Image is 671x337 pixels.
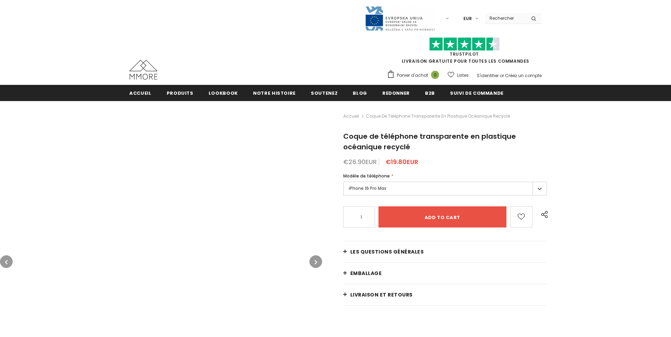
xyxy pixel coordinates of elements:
a: Suivi de commande [450,85,504,101]
span: 0 [431,71,439,79]
span: Modèle de téléphone [343,173,390,179]
span: Accueil [129,90,152,96]
a: EMBALLAGE [343,263,547,284]
img: Cas MMORE [129,60,158,80]
label: iPhone 16 Pro Max [343,182,547,195]
span: Suivi de commande [450,90,504,96]
a: Créez un compte [505,73,542,79]
a: TrustPilot [450,51,479,57]
a: Accueil [129,85,152,101]
a: Listes [448,69,469,81]
a: Redonner [382,85,410,101]
span: Lookbook [209,90,238,96]
a: Les questions générales [343,241,547,262]
span: Redonner [382,90,410,96]
span: EUR [463,15,472,22]
span: Coque de téléphone transparente en plastique océanique recyclé [366,112,510,120]
span: Panier d'achat [397,72,428,79]
span: €19.80EUR [386,157,418,166]
a: Lookbook [209,85,238,101]
a: soutenez [311,85,338,101]
input: Search Site [485,13,526,23]
a: Panier d'achat 0 [387,70,443,81]
input: Add to cart [378,206,506,227]
a: Notre histoire [253,85,296,101]
span: soutenez [311,90,338,96]
span: Produits [167,90,193,96]
span: Blog [353,90,367,96]
span: Notre histoire [253,90,296,96]
a: Produits [167,85,193,101]
img: Faites confiance aux étoiles pilotes [429,37,500,51]
a: Javni Razpis [365,15,435,21]
span: or [500,73,504,79]
span: Coque de téléphone transparente en plastique océanique recyclé [343,131,516,152]
span: B2B [425,90,435,96]
a: Accueil [343,112,359,120]
span: Listes [457,72,469,79]
span: EMBALLAGE [350,270,382,277]
span: Livraison et retours [350,291,413,298]
a: Livraison et retours [343,284,547,305]
span: €26.90EUR [343,157,377,166]
a: Blog [353,85,367,101]
img: Javni Razpis [365,6,435,31]
span: LIVRAISON GRATUITE POUR TOUTES LES COMMANDES [387,40,542,64]
a: S'identifier [477,73,499,79]
a: B2B [425,85,435,101]
span: Les questions générales [350,248,424,255]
